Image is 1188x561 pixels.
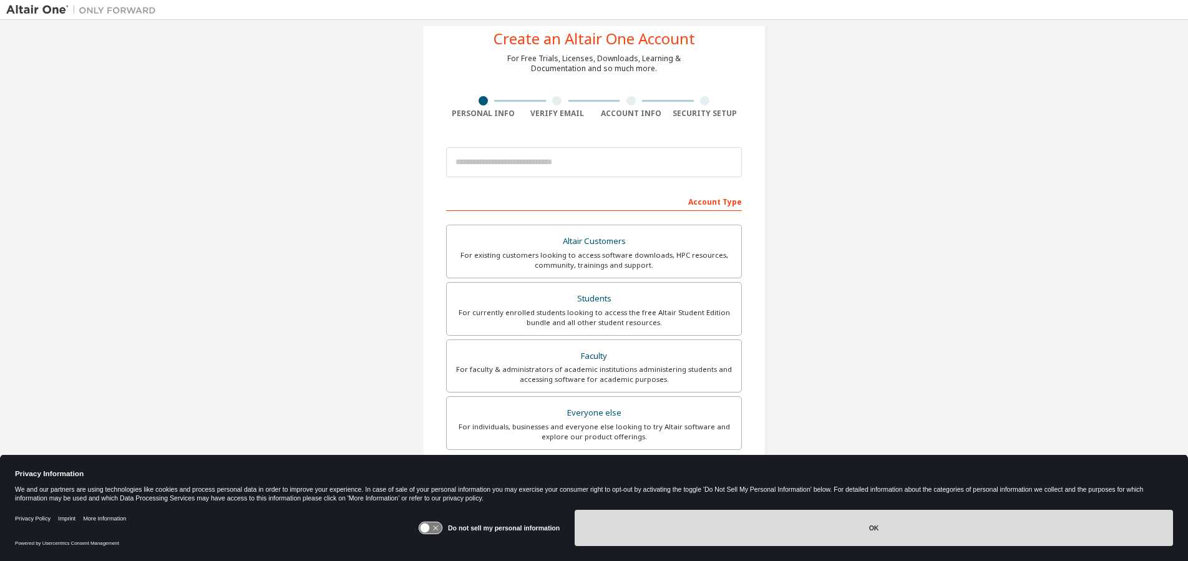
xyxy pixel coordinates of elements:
[6,4,162,16] img: Altair One
[454,364,734,384] div: For faculty & administrators of academic institutions administering students and accessing softwa...
[446,191,742,211] div: Account Type
[507,54,681,74] div: For Free Trials, Licenses, Downloads, Learning & Documentation and so much more.
[454,233,734,250] div: Altair Customers
[454,348,734,365] div: Faculty
[668,109,742,119] div: Security Setup
[494,31,695,46] div: Create an Altair One Account
[520,109,595,119] div: Verify Email
[454,250,734,270] div: For existing customers looking to access software downloads, HPC resources, community, trainings ...
[454,290,734,308] div: Students
[454,422,734,442] div: For individuals, businesses and everyone else looking to try Altair software and explore our prod...
[454,404,734,422] div: Everyone else
[454,308,734,328] div: For currently enrolled students looking to access the free Altair Student Edition bundle and all ...
[594,109,668,119] div: Account Info
[446,109,520,119] div: Personal Info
